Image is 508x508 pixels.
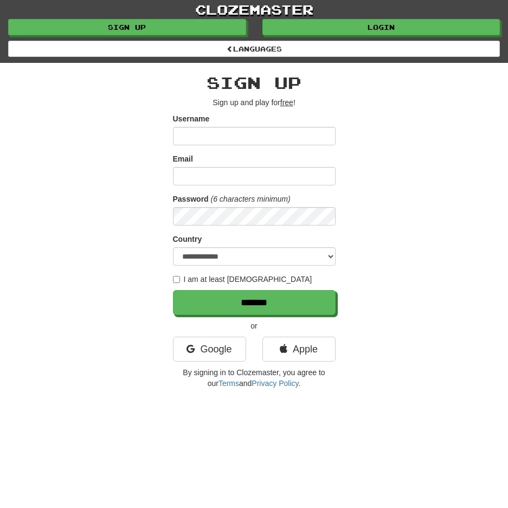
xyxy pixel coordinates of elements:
a: Privacy Policy [252,379,298,388]
a: Google [173,337,246,362]
label: Country [173,234,202,245]
h2: Sign up [173,74,336,92]
input: I am at least [DEMOGRAPHIC_DATA] [173,276,180,283]
a: Languages [8,41,500,57]
label: I am at least [DEMOGRAPHIC_DATA] [173,274,312,285]
a: Apple [262,337,336,362]
label: Username [173,113,210,124]
p: or [173,320,336,331]
label: Email [173,153,193,164]
p: Sign up and play for ! [173,97,336,108]
em: (6 characters minimum) [211,195,291,203]
a: Sign up [8,19,246,35]
a: Terms [218,379,239,388]
p: By signing in to Clozemaster, you agree to our and . [173,367,336,389]
u: free [280,98,293,107]
a: Login [262,19,500,35]
label: Password [173,194,209,204]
